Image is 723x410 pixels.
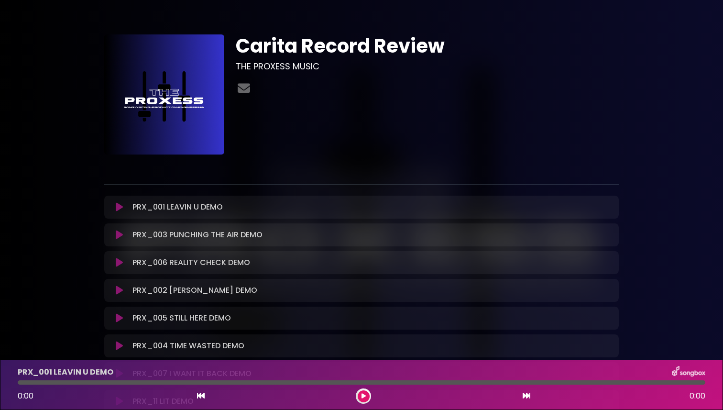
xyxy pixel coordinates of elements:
span: 0:00 [690,390,705,402]
p: PRX_001 LEAVIN U DEMO [132,201,223,213]
img: hAQDyPEURb6wlzn2EVPS [104,34,224,155]
p: PRX_005 STILL HERE DEMO [132,312,231,324]
h3: THE PROXESS MUSIC [236,61,619,72]
h1: Carita Record Review [236,34,619,57]
p: PRX_001 LEAVIN U DEMO [18,366,113,378]
span: 0:00 [18,390,33,401]
p: PRX_003 PUNCHING THE AIR DEMO [132,229,263,241]
p: PRX_004 TIME WASTED DEMO [132,340,244,352]
p: PRX_006 REALITY CHECK DEMO [132,257,250,268]
p: PRX_002 [PERSON_NAME] DEMO [132,285,257,296]
img: songbox-logo-white.png [672,366,705,378]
